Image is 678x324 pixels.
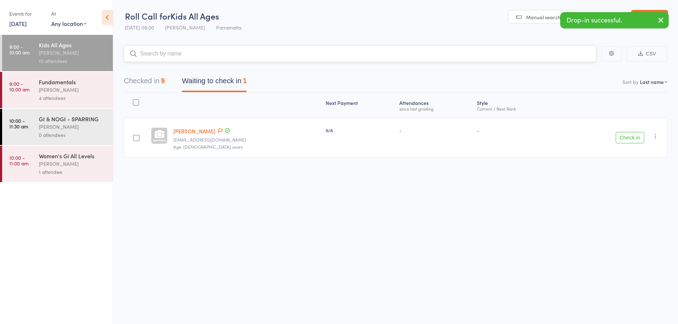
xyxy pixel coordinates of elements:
[9,155,28,166] time: 10:00 - 11:00 am
[39,94,107,102] div: 4 attendees
[9,8,44,20] div: Events for
[51,8,86,20] div: At
[323,96,397,115] div: Next Payment
[173,137,320,142] small: alanandjoanne16@gmail.com
[39,78,107,86] div: Fundamentals
[39,131,107,139] div: 0 attendees
[640,78,664,85] div: Last name
[2,109,113,145] a: 10:00 -11:30 amGI & NOGI - SPARRING[PERSON_NAME]0 attendees
[399,106,471,111] div: since last grading
[616,132,644,143] button: Check in
[124,73,165,92] button: Checked in9
[396,96,474,115] div: Atten­dances
[243,77,247,85] div: 1
[9,81,30,92] time: 9:00 - 10:00 am
[39,168,107,176] div: 1 attendee
[2,146,113,182] a: 10:00 -11:00 amWomen's Gi All Levels[PERSON_NAME]1 attendee
[627,46,667,62] button: CSV
[39,123,107,131] div: [PERSON_NAME]
[125,10,170,22] span: Roll Call for
[399,127,471,133] div: -
[2,35,113,71] a: 9:00 -10:00 amKids All Ages[PERSON_NAME]10 attendees
[477,127,558,133] div: -
[39,49,107,57] div: [PERSON_NAME]
[161,77,165,85] div: 9
[39,115,107,123] div: GI & NOGI - SPARRING
[173,127,215,135] a: [PERSON_NAME]
[9,20,27,27] a: [DATE]
[631,10,668,24] a: Exit roll call
[526,14,561,21] span: Manual search
[125,24,154,31] span: [DATE] 09:00
[182,73,247,92] button: Waiting to check in1
[560,12,669,28] div: Drop-in successful.
[9,44,30,55] time: 9:00 - 10:00 am
[39,86,107,94] div: [PERSON_NAME]
[170,10,219,22] span: Kids All Ages
[39,57,107,65] div: 10 attendees
[173,144,243,150] span: Age: [DEMOGRAPHIC_DATA] years
[326,127,394,133] div: N/A
[216,24,241,31] span: Parramatta
[51,20,86,27] div: Any location
[165,24,205,31] span: [PERSON_NAME]
[39,160,107,168] div: [PERSON_NAME]
[2,72,113,108] a: 9:00 -10:00 amFundamentals[PERSON_NAME]4 attendees
[622,78,638,85] label: Sort by
[39,41,107,49] div: Kids All Ages
[9,118,28,129] time: 10:00 - 11:30 am
[39,152,107,160] div: Women's Gi All Levels
[124,46,596,62] input: Search by name
[474,96,561,115] div: Style
[477,106,558,111] div: Current / Next Rank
